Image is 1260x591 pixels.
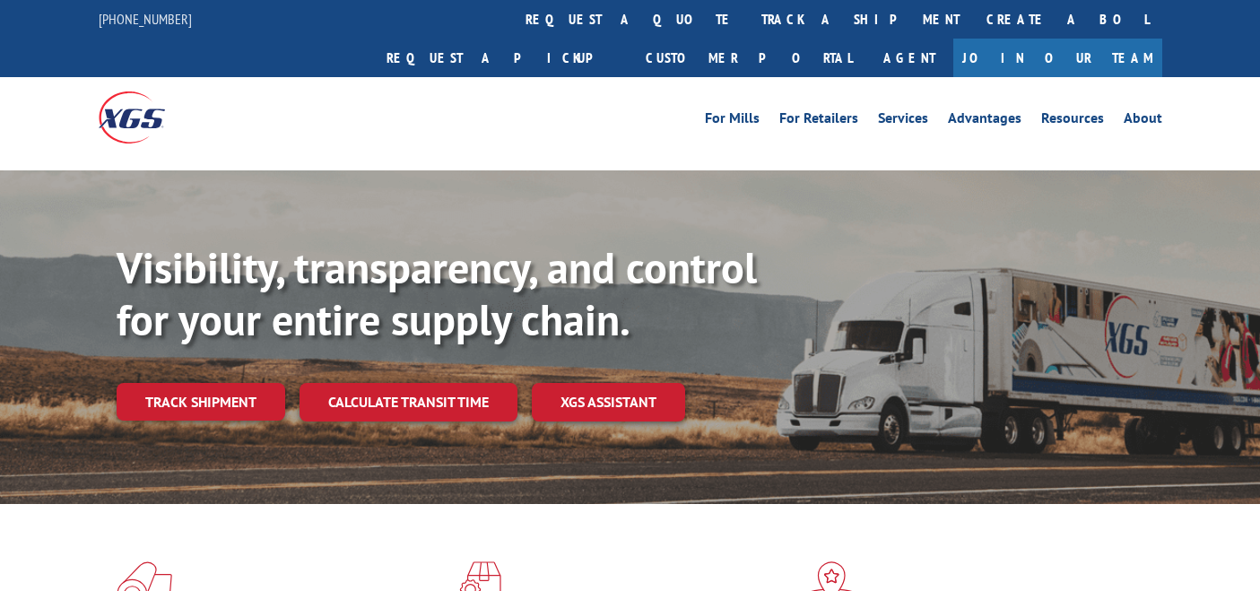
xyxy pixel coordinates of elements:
a: [PHONE_NUMBER] [99,10,192,28]
a: About [1124,111,1162,131]
b: Visibility, transparency, and control for your entire supply chain. [117,239,757,347]
a: Resources [1041,111,1104,131]
a: Advantages [948,111,1021,131]
a: Services [878,111,928,131]
a: For Retailers [779,111,858,131]
a: XGS ASSISTANT [532,383,685,422]
a: Agent [865,39,953,77]
a: Calculate transit time [300,383,517,422]
a: Customer Portal [632,39,865,77]
a: For Mills [705,111,760,131]
a: Request a pickup [373,39,632,77]
a: Join Our Team [953,39,1162,77]
a: Track shipment [117,383,285,421]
